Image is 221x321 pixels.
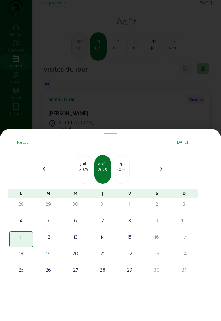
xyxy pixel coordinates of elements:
div: 24 [173,249,195,257]
div: juil. [76,160,92,167]
div: 6 [64,217,86,224]
div: sept. [113,160,129,167]
div: 11 [10,233,32,241]
div: 30 [146,266,168,274]
div: 2025 [113,167,129,172]
div: 7 [92,217,114,224]
mat-icon: chevron_left [40,165,48,173]
div: 19 [37,249,60,257]
div: 22 [119,249,141,257]
div: S [143,189,171,198]
div: 18 [10,249,32,257]
div: 1 [119,200,141,208]
div: 2025 [95,167,110,173]
div: août [95,160,110,167]
div: 21 [92,249,114,257]
span: Retour [17,140,30,144]
div: 8 [119,217,141,224]
div: 28 [10,200,32,208]
div: 14 [92,233,114,241]
div: 29 [37,200,60,208]
div: 27 [64,266,86,274]
div: M [35,189,62,198]
div: 10 [173,217,195,224]
div: 23 [146,249,168,257]
div: 16 [146,233,168,241]
div: 28 [92,266,114,274]
div: 30 [64,200,86,208]
div: 15 [119,233,141,241]
div: 2 [146,200,168,208]
div: 17 [173,233,195,241]
div: 5 [37,217,60,224]
div: 25 [10,266,32,274]
div: 4 [10,217,32,224]
div: 9 [146,217,168,224]
div: 26 [37,266,60,274]
div: M [62,189,89,198]
span: [DATE] [176,140,188,144]
div: 31 [92,200,114,208]
div: 31 [173,266,195,274]
div: L [8,189,35,198]
div: V [116,189,143,198]
div: 13 [64,233,86,241]
div: 29 [119,266,141,274]
mat-icon: chevron_right [157,165,165,173]
div: D [170,189,198,198]
div: J [89,189,116,198]
div: 12 [37,233,60,241]
div: 20 [64,249,86,257]
div: 2025 [76,167,92,172]
div: 3 [173,200,195,208]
